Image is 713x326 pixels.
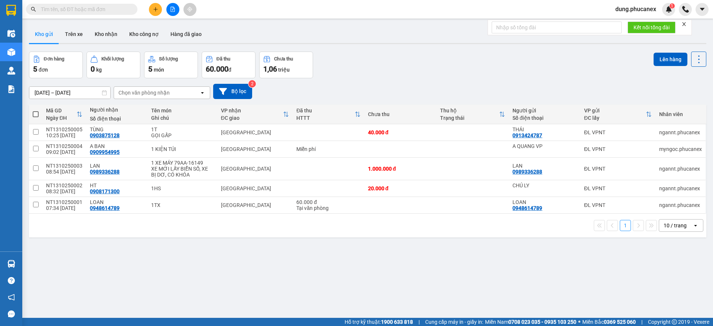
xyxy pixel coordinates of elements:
span: đ [228,67,231,73]
div: A BAN [90,143,144,149]
th: Toggle SortBy [293,105,364,124]
button: Kho nhận [89,25,123,43]
div: Người gửi [512,108,576,113]
div: 08:54 [DATE] [46,169,82,175]
div: [GEOGRAPHIC_DATA] [221,202,289,208]
span: search [31,7,36,12]
div: Trạng thái [440,115,499,121]
img: warehouse-icon [7,260,15,268]
div: XE MỚI LẤY BIỂN SỐ, XE BỊ DƠ, CÓ KHÓA [151,166,214,178]
div: Chưa thu [368,111,433,117]
div: Đã thu [216,56,230,62]
span: Cung cấp máy in - giấy in: [425,318,483,326]
div: LOAN [512,199,576,205]
div: ĐL VPNT [584,202,652,208]
input: Select a date range. [29,87,110,99]
span: món [154,67,164,73]
sup: 1 [670,3,675,9]
button: Khối lượng0kg [87,52,140,78]
div: TÙNG [90,126,144,132]
span: Kết nối tổng đài [634,23,670,32]
div: [GEOGRAPHIC_DATA] [221,185,289,191]
div: myngoc.phucanex [659,146,702,152]
span: kg [96,67,102,73]
div: NT1310250001 [46,199,82,205]
button: Kết nối tổng đài [628,22,675,33]
div: 07:34 [DATE] [46,205,82,211]
button: Kho gửi [29,25,59,43]
div: CHÚ LY [512,182,576,188]
span: 5 [148,65,152,73]
span: | [641,318,642,326]
button: file-add [166,3,179,16]
strong: 0369 525 060 [604,319,636,325]
div: Số điện thoại [90,116,144,122]
div: VP nhận [221,108,283,113]
div: NT1310250003 [46,163,82,169]
strong: 1900 633 818 [381,319,413,325]
div: 0913424787 [512,132,542,138]
div: 20.000 đ [368,185,433,191]
div: NT1310250005 [46,126,82,132]
img: phone-icon [682,6,689,13]
span: message [8,310,15,317]
th: Toggle SortBy [42,105,86,124]
div: 0948614789 [90,205,120,211]
div: HT [90,182,144,188]
svg: open [199,90,205,96]
div: ĐL VPNT [584,129,652,135]
img: icon-new-feature [665,6,672,13]
div: 0909954995 [90,149,120,155]
span: copyright [672,319,677,325]
button: Lên hàng [654,53,687,66]
img: solution-icon [7,85,15,93]
div: ngannt.phucanex [659,202,702,208]
div: 60.000 đ [296,199,360,205]
div: ngannt.phucanex [659,185,702,191]
span: aim [187,7,192,12]
div: 08:32 [DATE] [46,188,82,194]
img: warehouse-icon [7,67,15,75]
div: 0948614789 [512,205,542,211]
div: Tên món [151,108,214,113]
span: Hỗ trợ kỹ thuật: [345,318,413,326]
div: 1T [151,126,214,132]
div: 10:25 [DATE] [46,132,82,138]
th: Toggle SortBy [580,105,655,124]
span: đơn [39,67,48,73]
button: Chưa thu1,06 triệu [259,52,313,78]
button: aim [183,3,196,16]
button: Kho công nợ [123,25,165,43]
button: caret-down [696,3,709,16]
div: 1.000.000 đ [368,166,433,172]
span: 0 [91,65,95,73]
button: plus [149,3,162,16]
span: caret-down [699,6,706,13]
div: GỌI GẤP [151,132,214,138]
div: A QUANG VP [512,143,576,149]
div: [GEOGRAPHIC_DATA] [221,146,289,152]
button: Hàng đã giao [165,25,208,43]
span: 5 [33,65,37,73]
div: 40.000 đ [368,129,433,135]
div: Tại văn phòng [296,205,360,211]
div: [GEOGRAPHIC_DATA] [221,129,289,135]
span: triệu [278,67,290,73]
div: 1 XE MÁY 79AA-16149 [151,160,214,166]
div: ĐL VPNT [584,185,652,191]
div: Khối lượng [101,56,124,62]
div: LOAN [90,199,144,205]
div: 0908171300 [90,188,120,194]
div: 09:02 [DATE] [46,149,82,155]
div: NT1310250002 [46,182,82,188]
span: 1 [671,3,673,9]
div: VP gửi [584,108,646,113]
div: ngannt.phucanex [659,166,702,172]
div: 0989336288 [90,169,120,175]
span: close [681,22,687,27]
span: 60.000 [206,65,228,73]
svg: open [693,223,699,228]
div: 0903875128 [90,132,120,138]
span: 1,06 [263,65,277,73]
span: notification [8,294,15,301]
